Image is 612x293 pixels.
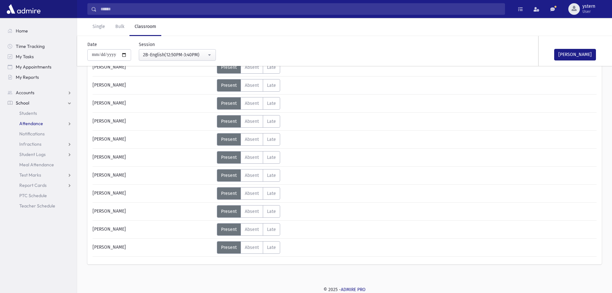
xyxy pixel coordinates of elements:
div: [PERSON_NAME] [89,187,217,200]
span: Present [221,245,237,250]
div: [PERSON_NAME] [89,151,217,164]
div: AttTypes [217,187,280,200]
span: Late [267,101,276,106]
button: [PERSON_NAME] [554,49,596,60]
a: Single [87,18,110,36]
span: Late [267,65,276,70]
span: Time Tracking [16,43,45,49]
a: School [3,98,77,108]
a: Notifications [3,129,77,139]
div: AttTypes [217,79,280,92]
span: Accounts [16,90,34,96]
span: Meal Attendance [19,162,54,168]
div: [PERSON_NAME] [89,79,217,92]
span: Absent [245,245,259,250]
div: AttTypes [217,241,280,254]
span: Present [221,101,237,106]
a: My Appointments [3,62,77,72]
div: 2B-English(12:50PM-3:40PM) [143,51,207,58]
div: [PERSON_NAME] [89,241,217,254]
div: AttTypes [217,133,280,146]
span: Absent [245,173,259,178]
div: AttTypes [217,61,280,74]
a: Test Marks [3,170,77,180]
a: Attendance [3,118,77,129]
span: Present [221,83,237,88]
span: Present [221,65,237,70]
label: Date [87,41,97,48]
a: Classroom [129,18,161,36]
div: © 2025 - [87,286,602,293]
div: AttTypes [217,205,280,218]
span: ystern [582,4,595,9]
div: [PERSON_NAME] [89,97,217,110]
div: AttTypes [217,223,280,236]
span: Absent [245,137,259,142]
div: [PERSON_NAME] [89,205,217,218]
img: AdmirePro [5,3,42,15]
input: Search [97,3,505,15]
a: Meal Attendance [3,160,77,170]
span: My Tasks [16,54,34,60]
span: Late [267,173,276,178]
span: Students [19,110,37,116]
a: Teacher Schedule [3,201,77,211]
span: Absent [245,119,259,124]
span: Present [221,173,237,178]
span: Late [267,119,276,124]
span: Student Logs [19,151,46,157]
label: Session [139,41,155,48]
span: Present [221,137,237,142]
span: Present [221,209,237,214]
a: Students [3,108,77,118]
span: Report Cards [19,182,47,188]
span: School [16,100,29,106]
span: PTC Schedule [19,193,47,198]
span: My Appointments [16,64,51,70]
div: [PERSON_NAME] [89,61,217,74]
span: Absent [245,83,259,88]
span: Present [221,119,237,124]
span: Notifications [19,131,45,137]
a: Time Tracking [3,41,77,51]
span: Attendance [19,121,43,126]
span: Absent [245,155,259,160]
span: Late [267,245,276,250]
a: Student Logs [3,149,77,160]
a: Infractions [3,139,77,149]
a: Accounts [3,87,77,98]
span: Present [221,227,237,232]
div: AttTypes [217,169,280,182]
div: [PERSON_NAME] [89,169,217,182]
span: User [582,9,595,14]
span: Teacher Schedule [19,203,55,209]
span: Present [221,191,237,196]
div: AttTypes [217,151,280,164]
a: Bulk [110,18,129,36]
span: Late [267,209,276,214]
span: My Reports [16,74,39,80]
div: [PERSON_NAME] [89,223,217,236]
span: Infractions [19,141,41,147]
span: Present [221,155,237,160]
span: Late [267,83,276,88]
span: Late [267,155,276,160]
div: [PERSON_NAME] [89,133,217,146]
a: Home [3,26,77,36]
div: [PERSON_NAME] [89,115,217,128]
a: My Reports [3,72,77,82]
button: 2B-English(12:50PM-3:40PM) [139,49,216,61]
span: Late [267,191,276,196]
a: Report Cards [3,180,77,190]
div: AttTypes [217,115,280,128]
span: Test Marks [19,172,41,178]
span: Home [16,28,28,34]
a: My Tasks [3,51,77,62]
span: Absent [245,209,259,214]
div: AttTypes [217,97,280,110]
a: PTC Schedule [3,190,77,201]
span: Late [267,227,276,232]
span: Absent [245,65,259,70]
span: Absent [245,101,259,106]
span: Absent [245,227,259,232]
